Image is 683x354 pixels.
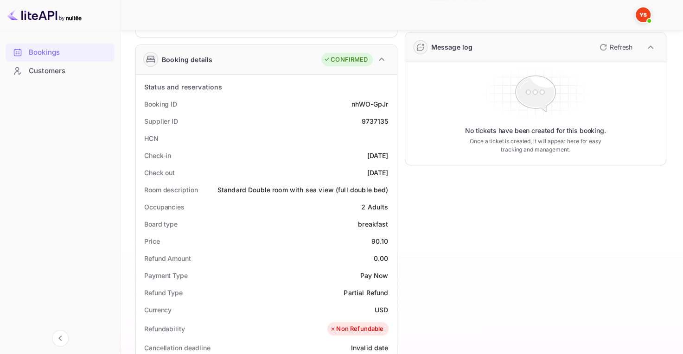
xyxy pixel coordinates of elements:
div: [DATE] [367,168,389,177]
a: Bookings [6,44,115,61]
ya-tr-span: nhWO-GpJr [351,100,388,108]
ya-tr-span: Occupancies [144,203,185,211]
img: LiteAPI logo [7,7,82,22]
ya-tr-span: Booking ID [144,100,177,108]
ya-tr-span: Refundability [144,325,185,333]
ya-tr-span: Invalid date [351,344,389,352]
ya-tr-span: Partial Refund [344,289,388,297]
ya-tr-span: Non Refundable [336,324,383,334]
ya-tr-span: Price [144,237,160,245]
div: 9737135 [361,116,388,126]
ya-tr-span: Refresh [610,43,632,51]
button: Refresh [594,40,636,55]
div: [DATE] [367,151,389,160]
div: 90.10 [371,236,389,246]
ya-tr-span: Booking details [162,55,212,64]
ya-tr-span: Standard Double room with sea view (full double bed) [217,186,389,194]
ya-tr-span: Currency [144,306,172,314]
div: Bookings [6,44,115,62]
ya-tr-span: Cancellation deadline [144,344,211,352]
ya-tr-span: Once a ticket is created, it will appear here for easy tracking and management. [466,137,605,154]
img: Yandex Support [636,7,651,22]
ya-tr-span: CONFIRMED [331,55,368,64]
div: 0.00 [374,253,389,263]
ya-tr-span: Pay Now [360,272,388,279]
ya-tr-span: breakfast [358,220,388,228]
ya-tr-span: Refund Type [144,289,183,297]
ya-tr-span: Customers [29,66,65,76]
ya-tr-span: HCN [144,134,159,142]
button: Collapse navigation [52,330,69,347]
ya-tr-span: 2 Adults [361,203,388,211]
ya-tr-span: USD [375,306,388,314]
ya-tr-span: Supplier ID [144,117,178,125]
ya-tr-span: Refund Amount [144,254,191,262]
ya-tr-span: Check-in [144,152,171,159]
ya-tr-span: Check out [144,169,175,177]
ya-tr-span: Room description [144,186,198,194]
ya-tr-span: Bookings [29,47,60,58]
a: Customers [6,62,115,79]
ya-tr-span: Status and reservations [144,83,222,91]
ya-tr-span: Payment Type [144,272,188,279]
ya-tr-span: Board type [144,220,178,228]
div: Customers [6,62,115,80]
ya-tr-span: No tickets have been created for this booking. [465,126,606,135]
ya-tr-span: Message log [431,43,473,51]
